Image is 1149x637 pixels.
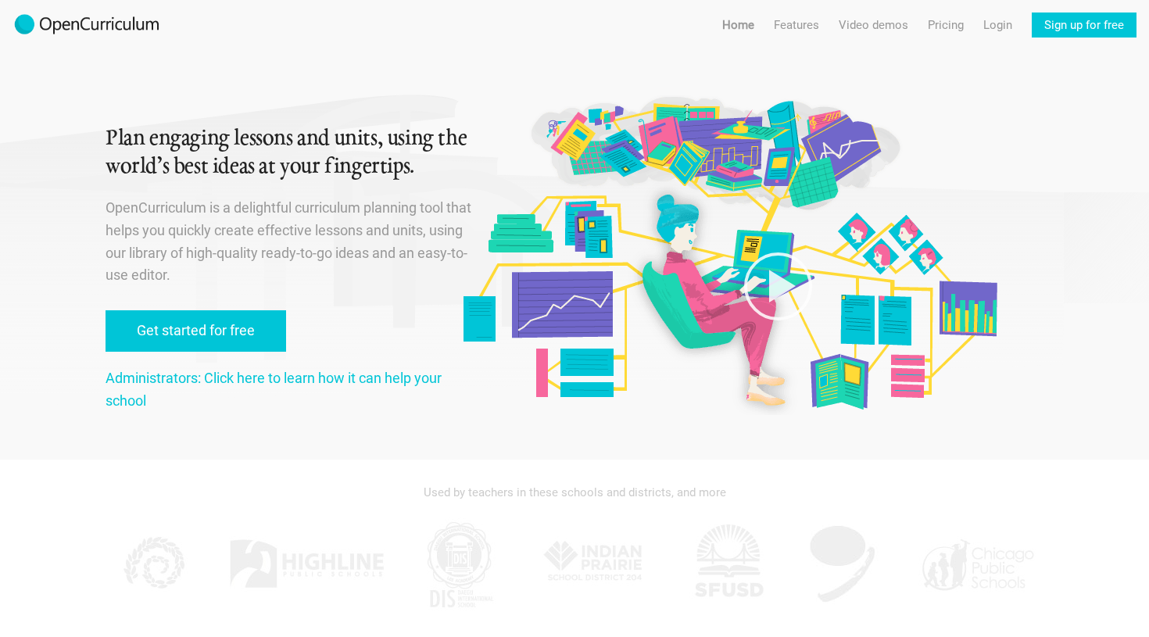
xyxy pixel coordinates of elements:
a: Pricing [928,13,964,38]
a: Administrators: Click here to learn how it can help your school [106,370,442,409]
img: SFUSD.jpg [689,517,768,611]
img: Highline.jpg [228,517,385,611]
img: IPSD.jpg [535,517,653,611]
a: Features [774,13,819,38]
img: AGK.jpg [804,517,882,611]
div: Used by teachers in these schools and districts, and more [106,475,1043,510]
p: OpenCurriculum is a delightful curriculum planning tool that helps you quickly create effective l... [106,197,474,287]
img: CPS.jpg [918,517,1036,611]
a: Login [983,13,1012,38]
img: DIS.jpg [421,517,499,611]
a: Sign up for free [1032,13,1136,38]
img: 2017-logo-m.png [13,13,161,38]
a: Get started for free [106,310,286,352]
img: KPPCS.jpg [113,517,191,611]
h1: Plan engaging lessons and units, using the world’s best ideas at your fingertips. [106,125,474,181]
a: Home [722,13,754,38]
a: Video demos [839,13,908,38]
img: Original illustration by Malisa Suchanya, Oakland, CA (malisasuchanya.com) [457,94,1001,415]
